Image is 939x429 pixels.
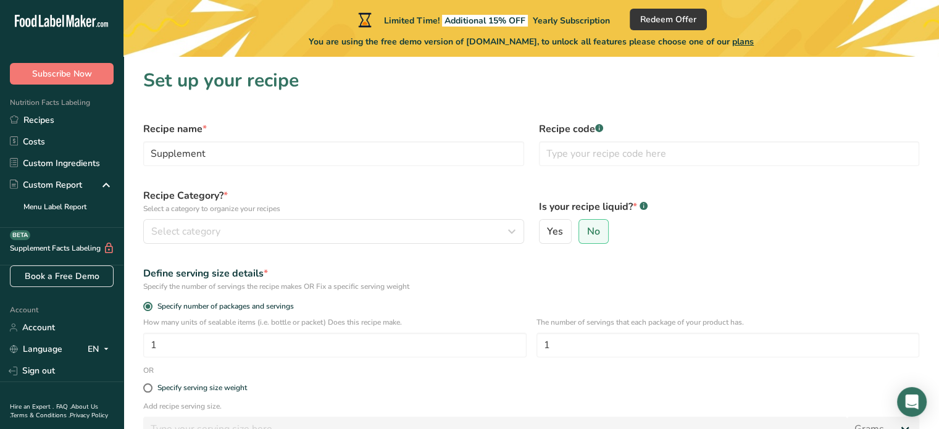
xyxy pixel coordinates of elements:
[151,224,220,239] span: Select category
[10,265,114,287] a: Book a Free Demo
[587,225,600,238] span: No
[56,402,71,411] a: FAQ .
[136,365,161,376] div: OR
[143,203,524,214] p: Select a category to organize your recipes
[539,141,920,166] input: Type your recipe code here
[539,122,920,136] label: Recipe code
[10,402,54,411] a: Hire an Expert .
[143,188,524,214] label: Recipe Category?
[143,317,527,328] p: How many units of sealable items (i.e. bottle or packet) Does this recipe make.
[732,36,754,48] span: plans
[143,141,524,166] input: Type your recipe name here
[88,342,114,357] div: EN
[309,35,754,48] span: You are using the free demo version of [DOMAIN_NAME], to unlock all features please choose one of...
[10,63,114,85] button: Subscribe Now
[539,199,920,214] label: Is your recipe liquid?
[640,13,696,26] span: Redeem Offer
[356,12,610,27] div: Limited Time!
[536,317,920,328] p: The number of servings that each package of your product has.
[70,411,108,420] a: Privacy Policy
[143,266,919,281] div: Define serving size details
[32,67,92,80] span: Subscribe Now
[143,281,919,292] div: Specify the number of servings the recipe makes OR Fix a specific serving weight
[10,178,82,191] div: Custom Report
[143,401,919,412] p: Add recipe serving size.
[143,67,919,94] h1: Set up your recipe
[442,15,528,27] span: Additional 15% OFF
[547,225,563,238] span: Yes
[533,15,610,27] span: Yearly Subscription
[897,387,927,417] div: Open Intercom Messenger
[10,230,30,240] div: BETA
[10,338,62,360] a: Language
[152,302,294,311] span: Specify number of packages and servings
[143,219,524,244] button: Select category
[10,402,98,420] a: About Us .
[143,122,524,136] label: Recipe name
[157,383,247,393] div: Specify serving size weight
[630,9,707,30] button: Redeem Offer
[10,411,70,420] a: Terms & Conditions .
